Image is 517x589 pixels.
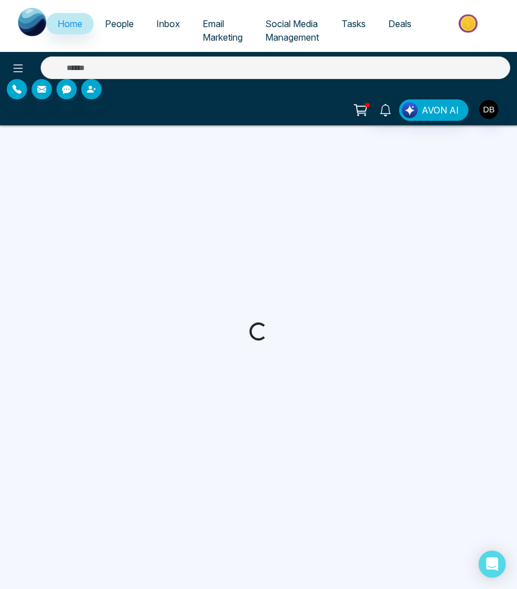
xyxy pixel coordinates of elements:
[402,102,418,118] img: Lead Flow
[58,18,82,29] span: Home
[254,13,330,48] a: Social Media Management
[479,100,498,119] img: User Avatar
[191,13,254,48] a: Email Marketing
[341,18,366,29] span: Tasks
[203,18,243,43] span: Email Marketing
[388,18,411,29] span: Deals
[18,8,86,36] img: Nova CRM Logo
[145,13,191,34] a: Inbox
[479,551,506,578] div: Open Intercom Messenger
[422,103,459,117] span: AVON AI
[377,13,423,34] a: Deals
[46,13,94,34] a: Home
[330,13,377,34] a: Tasks
[265,18,319,43] span: Social Media Management
[94,13,145,34] a: People
[428,11,510,36] img: Market-place.gif
[156,18,180,29] span: Inbox
[399,99,468,121] button: AVON AI
[105,18,134,29] span: People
